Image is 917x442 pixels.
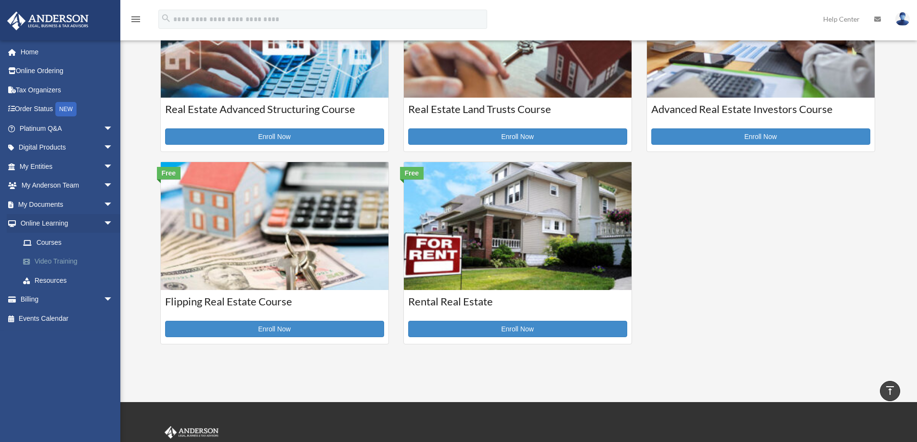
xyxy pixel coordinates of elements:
[13,233,123,252] a: Courses
[161,13,171,24] i: search
[7,100,128,119] a: Order StatusNEW
[103,176,123,196] span: arrow_drop_down
[7,62,128,81] a: Online Ordering
[103,290,123,310] span: arrow_drop_down
[103,195,123,215] span: arrow_drop_down
[103,214,123,234] span: arrow_drop_down
[55,102,77,116] div: NEW
[884,385,896,396] i: vertical_align_top
[880,381,900,401] a: vertical_align_top
[651,128,870,145] a: Enroll Now
[13,252,128,271] a: Video Training
[7,214,128,233] a: Online Learningarrow_drop_down
[130,13,142,25] i: menu
[408,102,627,126] h3: Real Estate Land Trusts Course
[163,426,220,439] img: Anderson Advisors Platinum Portal
[165,128,384,145] a: Enroll Now
[408,128,627,145] a: Enroll Now
[165,102,384,126] h3: Real Estate Advanced Structuring Course
[7,290,128,309] a: Billingarrow_drop_down
[130,17,142,25] a: menu
[400,167,424,179] div: Free
[7,42,128,62] a: Home
[7,119,128,138] a: Platinum Q&Aarrow_drop_down
[7,80,128,100] a: Tax Organizers
[408,294,627,318] h3: Rental Real Estate
[103,119,123,139] span: arrow_drop_down
[408,321,627,337] a: Enroll Now
[165,321,384,337] a: Enroll Now
[7,138,128,157] a: Digital Productsarrow_drop_down
[895,12,910,26] img: User Pic
[7,176,128,195] a: My Anderson Teamarrow_drop_down
[165,294,384,318] h3: Flipping Real Estate Course
[7,157,128,176] a: My Entitiesarrow_drop_down
[651,102,870,126] h3: Advanced Real Estate Investors Course
[157,167,181,179] div: Free
[7,309,128,328] a: Events Calendar
[103,138,123,158] span: arrow_drop_down
[103,157,123,177] span: arrow_drop_down
[7,195,128,214] a: My Documentsarrow_drop_down
[4,12,91,30] img: Anderson Advisors Platinum Portal
[13,271,128,290] a: Resources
